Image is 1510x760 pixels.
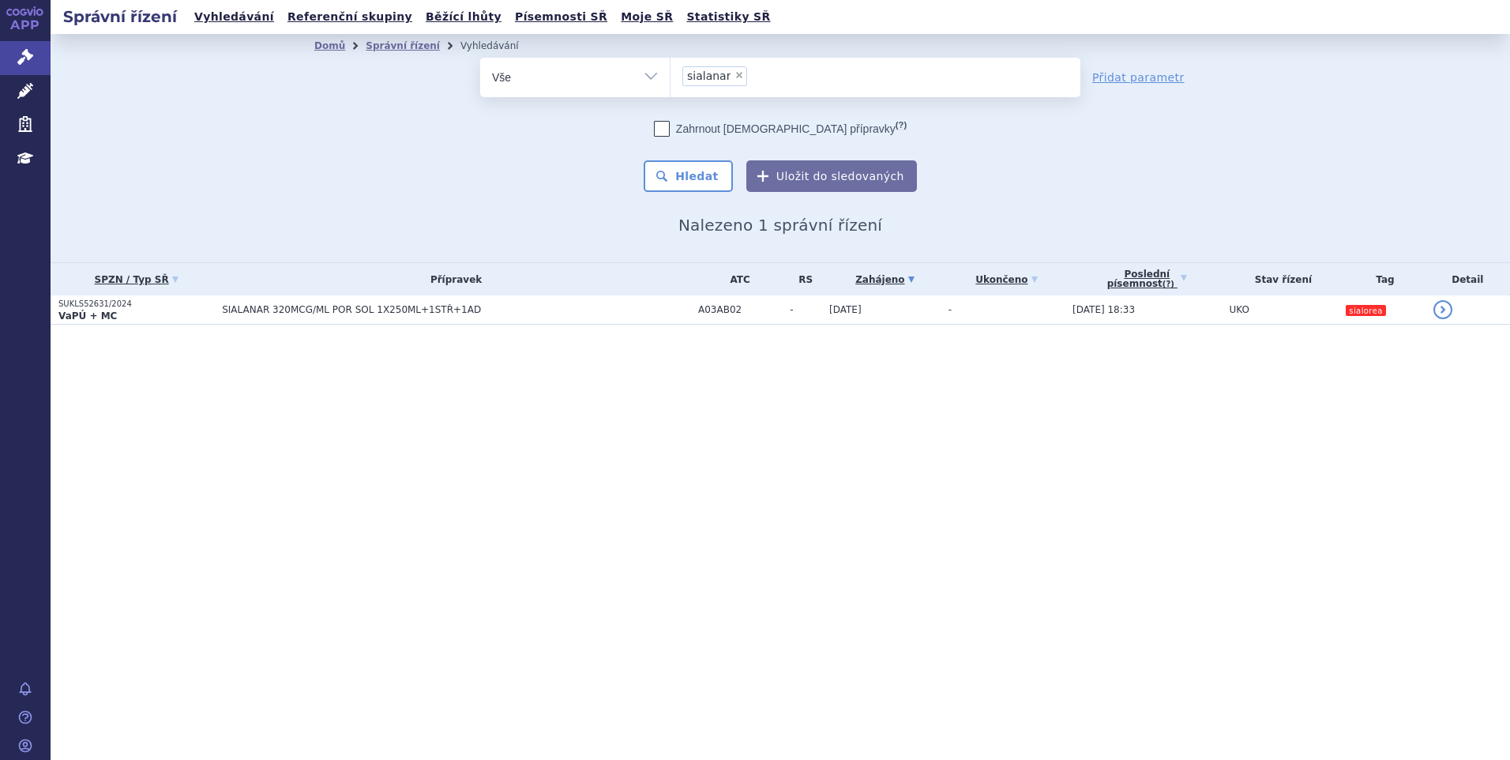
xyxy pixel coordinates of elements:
[1230,304,1249,315] span: UKO
[752,66,761,85] input: sialanar
[690,263,782,295] th: ATC
[1072,263,1222,295] a: Poslednípísemnost(?)
[58,310,117,322] strong: VaPÚ + MC
[782,263,821,295] th: RS
[1433,300,1452,319] a: detail
[698,304,782,315] span: A03AB02
[58,299,214,310] p: SUKLS52631/2024
[366,40,440,51] a: Správní řízení
[746,160,917,192] button: Uložit do sledovaných
[734,70,744,80] span: ×
[682,6,775,28] a: Statistiky SŘ
[1092,70,1185,85] a: Přidat parametr
[460,34,539,58] li: Vyhledávání
[214,263,690,295] th: Přípravek
[51,6,190,28] h2: Správní řízení
[1337,263,1425,295] th: Tag
[644,160,733,192] button: Hledat
[790,304,821,315] span: -
[687,70,731,81] span: sialanar
[1222,263,1338,295] th: Stav řízení
[896,120,907,130] abbr: (?)
[616,6,678,28] a: Moje SŘ
[829,269,941,291] a: Zahájeno
[829,304,862,315] span: [DATE]
[948,269,1065,291] a: Ukončeno
[654,121,907,137] label: Zahrnout [DEMOGRAPHIC_DATA] přípravky
[421,6,506,28] a: Běžící lhůty
[510,6,612,28] a: Písemnosti SŘ
[283,6,417,28] a: Referenční skupiny
[190,6,279,28] a: Vyhledávání
[314,40,345,51] a: Domů
[1346,305,1385,316] i: sialorea
[948,304,952,315] span: -
[678,216,882,235] span: Nalezeno 1 správní řízení
[1072,304,1135,315] span: [DATE] 18:33
[58,269,214,291] a: SPZN / Typ SŘ
[222,304,617,315] span: SIALANAR 320MCG/ML POR SOL 1X250ML+1STŘ+1AD
[1163,280,1174,289] abbr: (?)
[1425,263,1510,295] th: Detail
